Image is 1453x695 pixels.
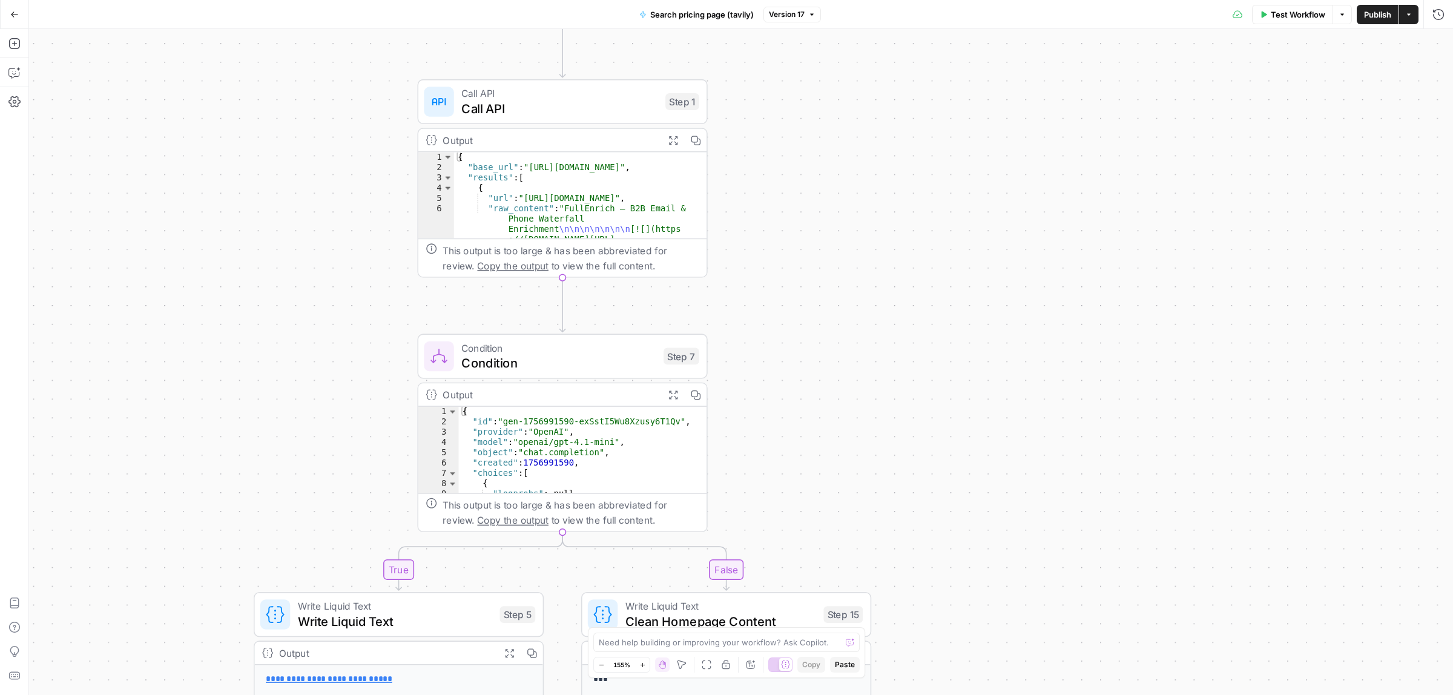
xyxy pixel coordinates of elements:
[835,659,855,670] span: Paste
[1271,8,1325,21] span: Test Workflow
[461,86,658,101] span: Call API
[418,489,458,499] div: 9
[664,348,699,365] div: Step 7
[418,448,458,458] div: 5
[830,657,860,673] button: Paste
[461,340,656,355] span: Condition
[447,469,458,479] span: Toggle code folding, rows 7 through 18
[418,458,458,469] div: 6
[1252,5,1333,24] button: Test Workflow
[447,479,458,489] span: Toggle code folding, rows 8 through 17
[443,387,656,402] div: Output
[279,645,492,660] div: Output
[477,515,548,526] span: Copy the output
[418,417,458,427] div: 2
[418,427,458,438] div: 3
[418,183,454,193] div: 4
[298,611,493,630] span: Write Liquid Text
[443,243,699,272] div: This output is too large & has been abbreviated for review. to view the full content.
[461,99,658,117] span: Call API
[559,278,565,332] g: Edge from step_1 to step_7
[443,498,699,527] div: This output is too large & has been abbreviated for review. to view the full content.
[396,533,562,590] g: Edge from step_7 to step_5
[418,407,458,417] div: 1
[613,660,630,670] span: 155%
[418,438,458,448] div: 4
[443,133,656,148] div: Output
[418,152,454,162] div: 1
[443,183,453,193] span: Toggle code folding, rows 4 through 7
[477,260,548,271] span: Copy the output
[769,9,805,20] span: Version 17
[559,24,565,77] g: Edge from start to step_1
[625,611,816,630] span: Clean Homepage Content
[763,7,821,22] button: Version 17
[418,79,708,278] div: Call APICall APIStep 1Output{ "base_url":"[URL][DOMAIN_NAME]", "results":[ { "url":"[URL][DOMAIN_...
[650,8,754,21] span: Search pricing page (tavily)
[447,407,458,417] span: Toggle code folding, rows 1 through 19
[562,533,729,590] g: Edge from step_7 to step_15
[418,479,458,489] div: 8
[500,606,536,623] div: Step 5
[443,152,453,162] span: Toggle code folding, rows 1 through 9
[418,162,454,173] div: 2
[443,173,453,183] span: Toggle code folding, rows 3 through 8
[1357,5,1399,24] button: Publish
[823,606,863,623] div: Step 15
[418,173,454,183] div: 3
[665,93,699,110] div: Step 1
[632,5,761,24] button: Search pricing page (tavily)
[625,599,816,614] span: Write Liquid Text
[802,659,820,670] span: Copy
[298,599,493,614] span: Write Liquid Text
[1364,8,1391,21] span: Publish
[418,334,708,532] div: ConditionConditionStep 7Output{ "id":"gen-1756991590-exSstI5Wu8Xzusy6T1Qv", "provider":"OpenAI", ...
[418,193,454,203] div: 5
[418,469,458,479] div: 7
[797,657,825,673] button: Copy
[461,354,656,372] span: Condition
